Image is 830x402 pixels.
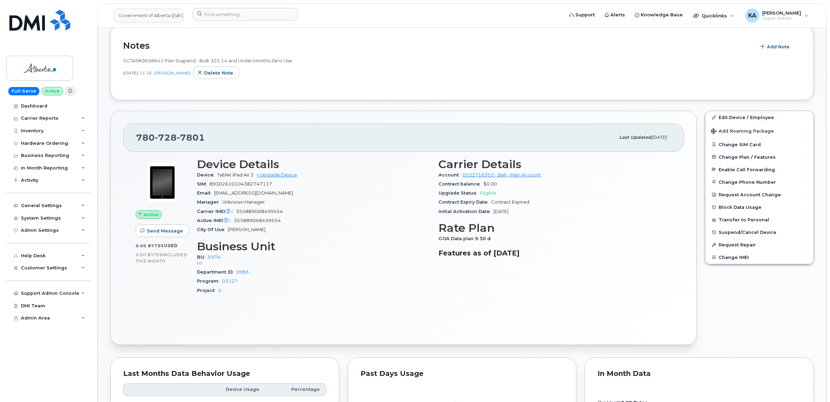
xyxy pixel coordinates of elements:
[228,227,266,232] span: [PERSON_NAME]
[155,132,177,143] span: 728
[136,132,205,143] span: 780
[123,58,292,63] span: SCTASK0658641 Plan Suspend - Bulk 355 14 and Under Months Zero Use
[619,135,651,140] span: Last updated
[705,111,813,124] a: Edit Device / Employee
[564,8,600,22] a: Support
[361,370,564,377] div: Past Days Usage
[438,209,493,214] span: Initial Activation Date
[762,10,801,16] span: [PERSON_NAME]
[711,128,774,135] span: Add Roaming Package
[748,11,756,20] span: KA
[204,70,233,76] span: Delete note
[438,158,672,171] h3: Carrier Details
[197,172,217,178] span: Device
[705,213,813,226] button: Transfer to Personal
[197,278,222,284] span: Program
[719,167,775,172] span: Enable Call Forwarding
[483,181,497,187] span: $0.00
[136,252,162,257] span: 0.00 Bytes
[610,11,625,18] span: Alerts
[236,209,283,214] span: 355889068499554
[762,16,801,21] span: Super Admin
[480,190,496,196] span: Eligible
[767,44,790,50] span: Add Note
[164,243,178,248] span: used
[197,218,234,223] span: Active IMEI
[600,8,630,22] a: Alerts
[222,278,238,284] a: 03127
[705,201,813,213] button: Block Data Usage
[136,243,164,248] span: 0.00 Bytes
[177,132,205,143] span: 7801
[192,8,298,21] input: Find something...
[218,288,221,293] a: 0
[136,224,189,237] button: Send Message
[705,151,813,163] button: Change Plan / Features
[719,230,776,235] span: Suspend/Cancel Device
[141,161,183,203] img: image20231002-3703462-wne21u.jpeg
[641,11,683,18] span: Knowledge Base
[197,199,222,205] span: Manager
[144,211,159,218] span: Active
[705,251,813,263] button: Change IMEI
[438,190,480,196] span: Upgrade Status
[266,383,326,396] th: Percentage
[198,383,266,396] th: Device Usage
[197,227,228,232] span: City Of Use
[438,222,672,234] h3: Rate Plan
[222,199,265,205] span: Unknown Manager
[705,226,813,238] button: Suspend/Cancel Device
[256,172,297,178] a: + Upgrade Device
[123,70,138,76] span: [DATE]
[741,9,813,23] div: Karla Adams
[756,41,796,53] button: Add Note
[688,9,739,23] div: Quicklinks
[197,288,218,293] span: Project
[197,190,214,196] span: Email
[210,181,272,187] span: 89302610104382747117
[575,11,595,18] span: Support
[705,176,813,188] button: Change Phone Number
[598,370,801,377] div: In Month Data
[197,240,430,253] h3: Business Unit
[123,40,752,51] h2: Notes
[197,260,430,266] p: FP
[705,124,813,138] button: Add Roaming Package
[147,228,183,234] span: Send Message
[114,9,183,23] a: Government of Alberta (GOA)
[491,199,529,205] span: Contract Expired
[493,209,508,214] span: [DATE]
[705,138,813,151] button: Change SIM Card
[651,135,667,140] span: [DATE]
[208,254,220,260] a: 597A
[123,370,326,377] div: Last Months Data Behavior Usage
[154,70,190,76] a: [PERSON_NAME]
[136,252,188,263] span: included this month
[193,66,239,79] button: Delete note
[702,13,727,18] span: Quicklinks
[705,238,813,251] button: Request Repair
[438,172,463,178] span: Account
[438,199,491,205] span: Contract Expiry Date
[705,163,813,176] button: Enable Call Forwarding
[217,172,254,178] span: Tablet iPad Air 2
[438,236,494,241] span: GOA Data plan 9 30 d
[236,269,249,275] a: 0983
[630,8,688,22] a: Knowledge Base
[197,181,210,187] span: SIM
[438,249,672,257] h3: Features as of [DATE]
[197,158,430,171] h3: Device Details
[139,70,151,76] span: 14:18
[719,154,776,159] span: Change Plan / Features
[705,188,813,201] button: Request Account Change
[234,218,281,223] span: 355889068499554
[197,269,236,275] span: Department ID
[438,181,483,187] span: Contract balance
[197,254,208,260] span: BU
[197,209,236,214] span: Carrier IMEI
[214,190,293,196] span: [EMAIL_ADDRESS][DOMAIN_NAME]
[463,172,541,178] a: 0532716353 - Bell - Main Account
